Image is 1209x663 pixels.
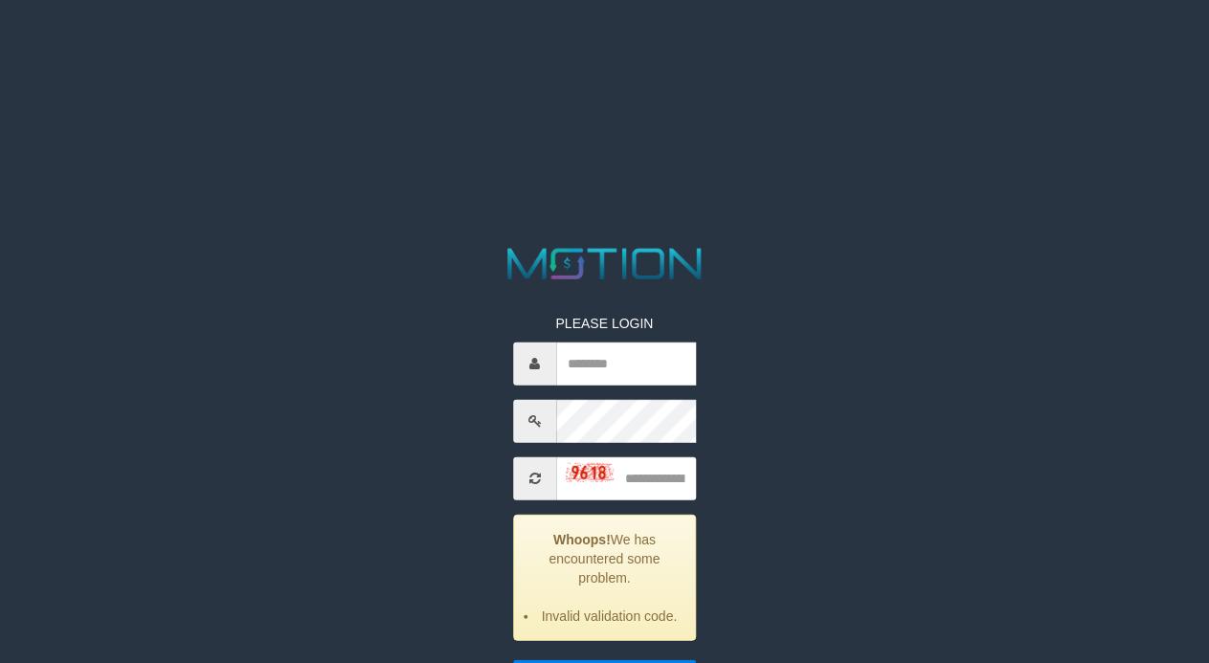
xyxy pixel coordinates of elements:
img: captcha [566,463,614,482]
strong: Whoops! [553,531,611,546]
img: MOTION_logo.png [499,243,710,285]
p: PLEASE LOGIN [513,313,696,332]
li: Invalid validation code. [538,606,681,625]
div: We has encountered some problem. [513,514,696,640]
